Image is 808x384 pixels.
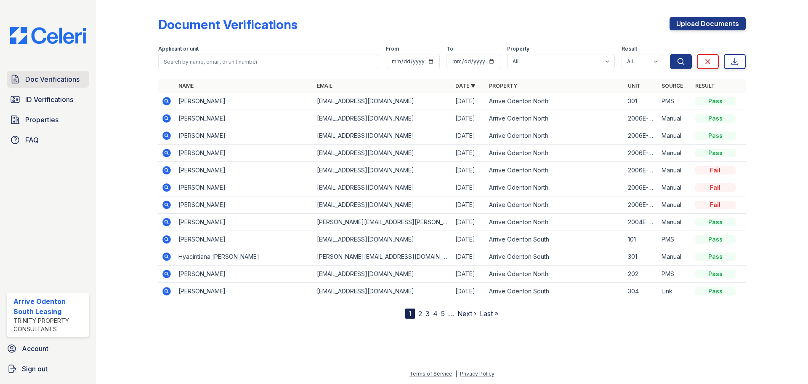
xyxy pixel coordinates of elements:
td: [EMAIL_ADDRESS][DOMAIN_NAME] [314,231,452,248]
label: Property [507,46,529,52]
td: [DATE] [452,162,486,179]
a: Sign out [3,360,93,377]
td: [EMAIL_ADDRESS][DOMAIN_NAME] [314,93,452,110]
a: Properties [7,111,89,128]
td: Arrive Odenton North [486,93,624,110]
td: Arrive Odenton North [486,266,624,283]
td: [EMAIL_ADDRESS][DOMAIN_NAME] [314,145,452,162]
a: 5 [441,309,445,318]
a: Property [489,83,517,89]
td: PMS [658,231,692,248]
td: [PERSON_NAME] [175,110,314,127]
td: [DATE] [452,248,486,266]
td: [EMAIL_ADDRESS][DOMAIN_NAME] [314,283,452,300]
td: [DATE] [452,214,486,231]
td: [PERSON_NAME][EMAIL_ADDRESS][DOMAIN_NAME] [314,248,452,266]
td: Manual [658,248,692,266]
div: Fail [695,183,736,192]
div: Fail [695,201,736,209]
label: To [447,46,453,52]
td: 301 [625,248,658,266]
td: [DATE] [452,231,486,248]
span: Doc Verifications [25,74,80,84]
td: Arrive Odenton North [486,127,624,145]
span: ID Verifications [25,94,73,105]
td: 2006E-301 [625,127,658,145]
div: 1 [405,309,415,319]
td: [PERSON_NAME] [175,145,314,162]
img: CE_Logo_Blue-a8612792a0a2168367f1c8372b55b34899dd931a85d93a1a3d3e32e68fde9ad4.png [3,27,93,44]
td: [DATE] [452,179,486,196]
a: 2 [418,309,422,318]
td: [PERSON_NAME] [175,162,314,179]
div: Pass [695,132,736,140]
td: 2006E-301 [625,145,658,162]
td: Manual [658,214,692,231]
a: 4 [433,309,438,318]
td: [PERSON_NAME] [175,127,314,145]
td: [DATE] [452,127,486,145]
td: Hyacintiana [PERSON_NAME] [175,248,314,266]
td: [EMAIL_ADDRESS][DOMAIN_NAME] [314,266,452,283]
td: [DATE] [452,145,486,162]
td: [DATE] [452,266,486,283]
td: Manual [658,145,692,162]
td: [PERSON_NAME] [175,196,314,214]
a: Account [3,340,93,357]
div: Pass [695,252,736,261]
td: 2006E-301 [625,110,658,127]
td: [EMAIL_ADDRESS][DOMAIN_NAME] [314,162,452,179]
td: Arrive Odenton North [486,179,624,196]
td: Arrive Odenton South [486,231,624,248]
td: 2006E-301 [625,179,658,196]
div: Document Verifications [158,17,298,32]
a: Date ▼ [455,83,476,89]
td: [PERSON_NAME] [175,179,314,196]
td: [PERSON_NAME] [175,231,314,248]
td: [DATE] [452,196,486,214]
label: Result [622,46,637,52]
td: [EMAIL_ADDRESS][DOMAIN_NAME] [314,179,452,196]
td: [PERSON_NAME][EMAIL_ADDRESS][PERSON_NAME][DOMAIN_NAME] [314,214,452,231]
td: Arrive Odenton South [486,248,624,266]
td: [PERSON_NAME] [175,283,314,300]
td: Arrive Odenton North [486,196,624,214]
span: … [448,309,454,319]
td: 101 [625,231,658,248]
a: Result [695,83,715,89]
a: Next › [457,309,476,318]
td: [DATE] [452,283,486,300]
td: 2006E-301 [625,196,658,214]
span: Account [22,344,48,354]
td: 301 [625,93,658,110]
label: From [386,46,399,52]
a: Source [662,83,683,89]
span: Properties [25,115,58,125]
td: [PERSON_NAME] [175,214,314,231]
div: Trinity Property Consultants [13,317,86,333]
td: 2004E-202 [625,214,658,231]
td: Manual [658,162,692,179]
a: Doc Verifications [7,71,89,88]
td: [EMAIL_ADDRESS][DOMAIN_NAME] [314,127,452,145]
td: [DATE] [452,110,486,127]
span: FAQ [25,135,39,145]
span: Sign out [22,364,48,374]
td: Link [658,283,692,300]
div: Pass [695,235,736,244]
td: PMS [658,266,692,283]
div: | [455,371,457,377]
td: Arrive Odenton South [486,283,624,300]
td: Manual [658,127,692,145]
td: 304 [625,283,658,300]
input: Search by name, email, or unit number [158,54,379,69]
td: [PERSON_NAME] [175,93,314,110]
td: [DATE] [452,93,486,110]
a: 3 [425,309,430,318]
a: Privacy Policy [460,371,494,377]
a: Unit [628,83,641,89]
td: Manual [658,110,692,127]
td: Arrive Odenton North [486,162,624,179]
div: Pass [695,218,736,226]
td: [EMAIL_ADDRESS][DOMAIN_NAME] [314,196,452,214]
